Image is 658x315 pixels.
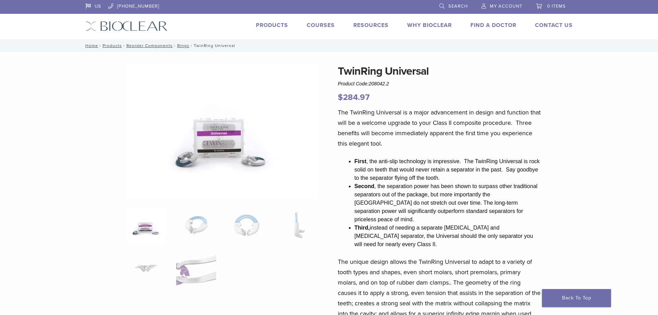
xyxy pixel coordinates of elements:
[338,81,389,86] span: Product Code:
[354,225,370,231] strong: Third,
[126,43,173,48] a: Reorder Components
[470,22,516,29] a: Find A Doctor
[354,157,541,182] li: , the anti-slip technology is impressive. The TwinRing Universal is rock solid on teeth that woul...
[173,44,177,47] span: /
[354,224,541,249] li: instead of needing a separate [MEDICAL_DATA] and [MEDICAL_DATA] separator, the Universal should t...
[126,208,166,243] img: 208042.2-324x324.png
[103,43,122,48] a: Products
[338,92,343,102] span: $
[86,21,168,31] img: Bioclear
[307,22,335,29] a: Courses
[547,3,566,9] span: 0 items
[176,251,216,286] img: TwinRing Universal - Image 6
[177,43,189,48] a: Rings
[126,63,317,199] img: 208042.2
[353,22,389,29] a: Resources
[338,63,541,80] h1: TwinRing Universal
[354,158,366,164] strong: First
[83,43,98,48] a: Home
[126,251,166,286] img: TwinRing Universal - Image 5
[256,22,288,29] a: Products
[176,208,216,243] img: TwinRing Universal - Image 2
[338,107,541,149] p: The TwinRing Universal is a major advancement in design and function that will be a welcome upgra...
[369,81,389,86] span: 208042.2
[542,289,611,307] a: Back To Top
[354,182,541,224] li: , the separation power has been shown to surpass other traditional separators out of the package,...
[227,208,266,243] img: TwinRing Universal - Image 3
[80,39,578,52] nav: TwinRing Universal
[354,183,374,189] strong: Second
[338,92,370,102] bdi: 284.97
[98,44,103,47] span: /
[448,3,468,9] span: Search
[277,208,316,243] img: TwinRing Universal - Image 4
[189,44,194,47] span: /
[535,22,573,29] a: Contact Us
[122,44,126,47] span: /
[407,22,452,29] a: Why Bioclear
[490,3,522,9] span: My Account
